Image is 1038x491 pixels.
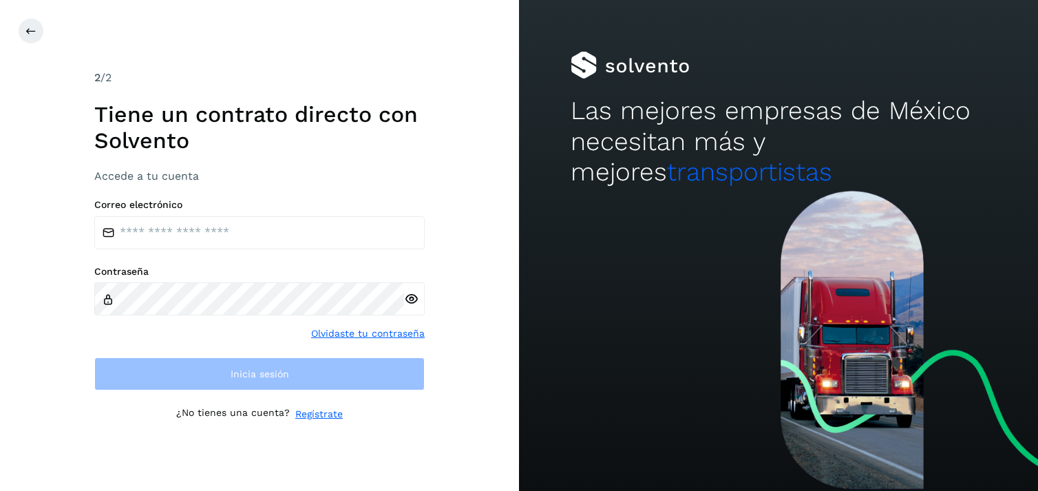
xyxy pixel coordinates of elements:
[94,199,425,211] label: Correo electrónico
[94,357,425,390] button: Inicia sesión
[311,326,425,341] a: Olvidaste tu contraseña
[176,407,290,421] p: ¿No tienes una cuenta?
[94,266,425,278] label: Contraseña
[295,407,343,421] a: Regístrate
[94,169,425,182] h3: Accede a tu cuenta
[94,101,425,154] h1: Tiene un contrato directo con Solvento
[667,157,832,187] span: transportistas
[571,96,986,187] h2: Las mejores empresas de México necesitan más y mejores
[231,369,289,379] span: Inicia sesión
[94,70,425,86] div: /2
[94,71,100,84] span: 2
